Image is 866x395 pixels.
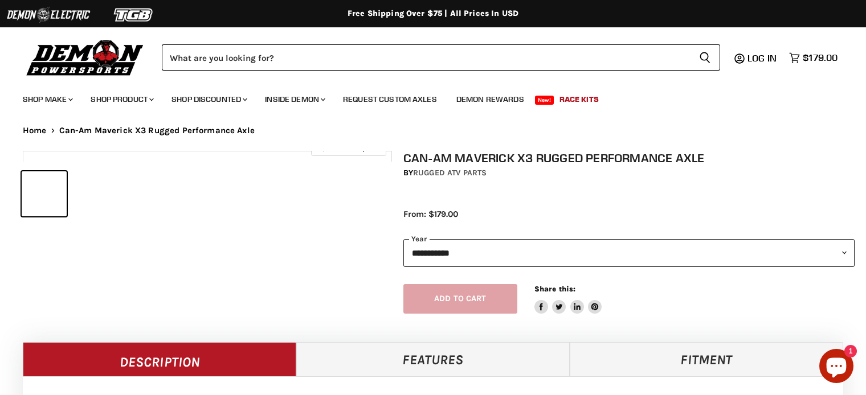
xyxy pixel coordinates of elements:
a: Shop Discounted [163,88,254,111]
span: New! [535,96,554,105]
button: Search [690,44,720,71]
span: Can-Am Maverick X3 Rugged Performance Axle [59,126,255,135]
a: Description [23,342,296,376]
a: Inside Demon [256,88,332,111]
button: IMAGE thumbnail [22,171,67,216]
a: $179.00 [783,50,843,66]
a: Request Custom Axles [334,88,446,111]
a: Demon Rewards [448,88,533,111]
a: Shop Product [82,88,161,111]
img: TGB Logo 2 [91,4,177,26]
a: Home [23,126,47,135]
inbox-online-store-chat: Shopify online store chat [816,349,857,386]
a: Race Kits [551,88,607,111]
select: year [403,239,855,267]
div: by [403,167,855,179]
aside: Share this: [534,284,602,314]
span: $179.00 [803,52,838,63]
span: Share this: [534,285,575,293]
form: Product [162,44,720,71]
h1: Can-Am Maverick X3 Rugged Performance Axle [403,151,855,165]
a: Rugged ATV Parts [413,168,487,178]
a: Fitment [570,342,843,376]
a: Shop Make [14,88,80,111]
img: Demon Electric Logo 2 [6,4,91,26]
span: Click to expand [317,143,380,152]
a: Features [296,342,570,376]
a: Log in [742,53,783,63]
span: Log in [747,52,777,64]
ul: Main menu [14,83,835,111]
input: Search [162,44,690,71]
img: Demon Powersports [23,37,148,77]
span: From: $179.00 [403,209,458,219]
